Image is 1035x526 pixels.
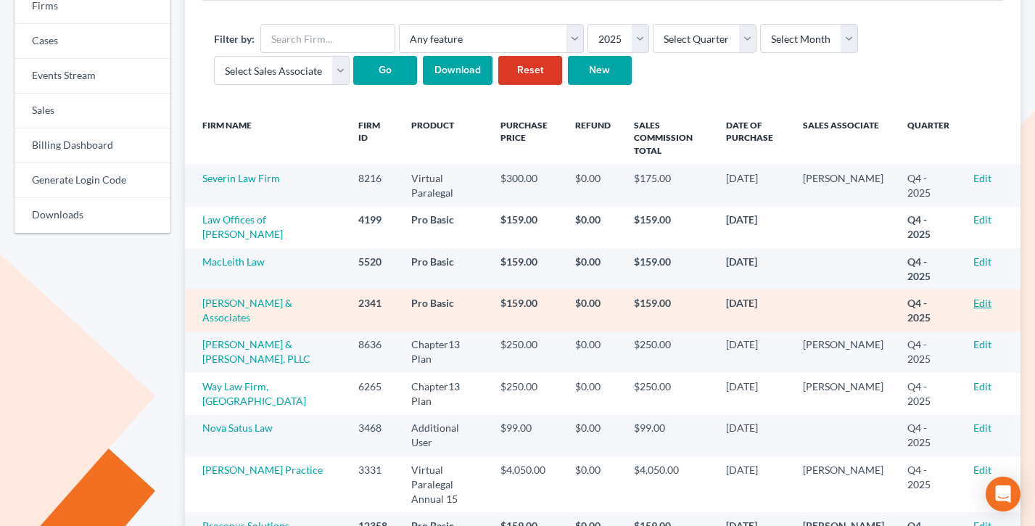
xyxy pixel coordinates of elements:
td: Pro Basic [400,207,489,248]
a: Edit [973,255,991,268]
td: Q4 - 2025 [896,207,962,248]
td: Pro Basic [400,248,489,289]
label: Filter by: [214,31,255,46]
td: 3331 [347,456,400,512]
a: Generate Login Code [15,163,170,198]
td: 5520 [347,248,400,289]
td: Pro Basic [400,289,489,331]
td: [DATE] [714,456,791,512]
td: $300.00 [489,165,564,206]
td: $0.00 [564,207,622,248]
td: Q4 - 2025 [896,373,962,414]
td: Q4 - 2025 [896,165,962,206]
td: Additional User [400,415,489,456]
td: $159.00 [622,248,714,289]
td: [DATE] [714,207,791,248]
td: $250.00 [622,373,714,414]
td: Q4 - 2025 [896,456,962,512]
a: Nova Satus Law [202,422,273,434]
td: 3468 [347,415,400,456]
input: Search Firm... [260,24,395,53]
td: $250.00 [622,332,714,373]
input: Go [353,56,417,85]
td: $4,050.00 [489,456,564,512]
td: [DATE] [714,289,791,331]
a: [PERSON_NAME] & Associates [202,297,292,324]
td: Q4 - 2025 [896,289,962,331]
td: [DATE] [714,248,791,289]
a: Severin Law Firm [202,172,280,184]
td: $99.00 [622,415,714,456]
th: Date of Purchase [714,111,791,165]
td: $0.00 [564,165,622,206]
a: Edit [973,172,991,184]
td: Q4 - 2025 [896,248,962,289]
td: [PERSON_NAME] [791,373,896,414]
td: $159.00 [489,289,564,331]
td: 8636 [347,332,400,373]
div: Open Intercom Messenger [986,477,1020,511]
a: Sales [15,94,170,128]
td: $159.00 [622,289,714,331]
td: $99.00 [489,415,564,456]
td: $0.00 [564,248,622,289]
td: $0.00 [564,289,622,331]
td: $0.00 [564,415,622,456]
a: Edit [973,297,991,309]
a: Edit [973,380,991,393]
td: 2341 [347,289,400,331]
td: Q4 - 2025 [896,415,962,456]
a: Law Offices of [PERSON_NAME] [202,213,283,240]
td: [DATE] [714,165,791,206]
td: Virtual Paralegal Annual 15 [400,456,489,512]
th: Firm Name [185,111,347,165]
td: $159.00 [489,248,564,289]
td: $159.00 [622,207,714,248]
a: Downloads [15,198,170,233]
td: Chapter13 Plan [400,373,489,414]
td: $0.00 [564,332,622,373]
a: Events Stream [15,59,170,94]
td: $250.00 [489,373,564,414]
td: [DATE] [714,373,791,414]
td: Chapter13 Plan [400,332,489,373]
td: $4,050.00 [622,456,714,512]
a: Way Law Firm, [GEOGRAPHIC_DATA] [202,380,306,407]
a: Reset [498,56,562,85]
td: [DATE] [714,415,791,456]
a: Edit [973,338,991,350]
a: Cases [15,24,170,59]
td: $250.00 [489,332,564,373]
td: $175.00 [622,165,714,206]
td: [PERSON_NAME] [791,165,896,206]
td: [DATE] [714,332,791,373]
a: [PERSON_NAME] & [PERSON_NAME], PLLC [202,338,310,365]
input: Download [423,56,492,85]
td: Q4 - 2025 [896,332,962,373]
td: Virtual Paralegal [400,165,489,206]
td: $0.00 [564,373,622,414]
a: Edit [973,464,991,476]
th: Sales Commission Total [622,111,714,165]
th: Product [400,111,489,165]
th: Sales Associate [791,111,896,165]
td: [PERSON_NAME] [791,456,896,512]
td: 4199 [347,207,400,248]
th: Refund [564,111,622,165]
td: [PERSON_NAME] [791,332,896,373]
td: 8216 [347,165,400,206]
td: $0.00 [564,456,622,512]
a: Edit [973,213,991,226]
td: $159.00 [489,207,564,248]
a: New [568,56,632,85]
a: Edit [973,422,991,434]
th: Firm ID [347,111,400,165]
a: [PERSON_NAME] Practice [202,464,323,476]
a: Billing Dashboard [15,128,170,163]
a: MacLeith Law [202,255,265,268]
th: Quarter [896,111,962,165]
th: Purchase Price [489,111,564,165]
td: 6265 [347,373,400,414]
